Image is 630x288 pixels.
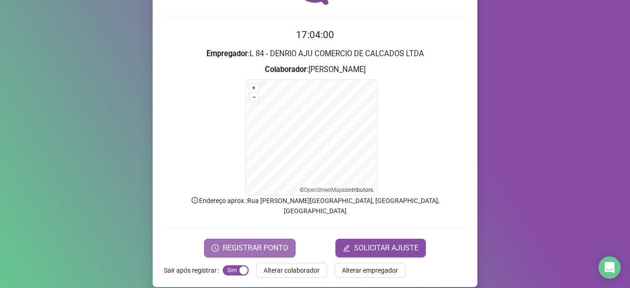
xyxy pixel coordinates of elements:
[191,196,199,204] span: info-circle
[164,48,466,60] h3: : L 84 - DENRIO AJU COMERCIO DE CALCADOS LTDA
[343,244,350,252] span: edit
[334,263,405,278] button: Alterar empregador
[296,29,334,40] time: 17:04:00
[212,244,219,252] span: clock-circle
[304,187,342,193] a: OpenStreetMap
[342,265,398,275] span: Alterar empregador
[265,65,307,74] strong: Colaborador
[300,187,374,193] li: © contributors.
[264,265,320,275] span: Alterar colaborador
[164,263,223,278] label: Sair após registrar
[164,196,466,216] p: Endereço aprox. : Rua [PERSON_NAME][GEOGRAPHIC_DATA], [GEOGRAPHIC_DATA], [GEOGRAPHIC_DATA]
[204,239,296,257] button: REGISTRAR PONTO
[354,242,418,254] span: SOLICITAR AJUSTE
[335,239,426,257] button: editSOLICITAR AJUSTE
[250,93,258,102] button: –
[256,263,327,278] button: Alterar colaborador
[206,49,248,58] strong: Empregador
[598,256,621,279] div: Open Intercom Messenger
[250,84,258,92] button: +
[164,64,466,76] h3: : [PERSON_NAME]
[223,242,288,254] span: REGISTRAR PONTO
